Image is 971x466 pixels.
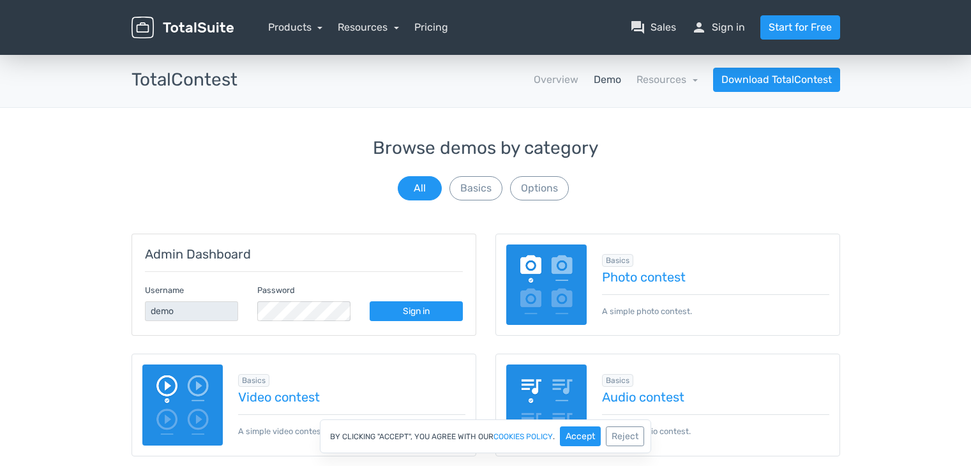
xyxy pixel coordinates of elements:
[238,414,465,437] p: A simple video contest.
[594,72,621,87] a: Demo
[602,294,829,317] p: A simple photo contest.
[691,20,707,35] span: person
[510,176,569,200] button: Options
[760,15,840,40] a: Start for Free
[636,73,698,86] a: Resources
[630,20,676,35] a: question_answerSales
[370,301,463,321] a: Sign in
[132,139,840,158] h3: Browse demos by category
[506,244,587,326] img: image-poll.png.webp
[602,374,633,387] span: Browse all in Basics
[132,70,237,90] h3: TotalContest
[630,20,645,35] span: question_answer
[506,365,587,446] img: audio-poll.png.webp
[145,247,463,261] h5: Admin Dashboard
[602,414,829,437] p: A simple audio contest.
[320,419,651,453] div: By clicking "Accept", you agree with our .
[338,21,399,33] a: Resources
[602,254,633,267] span: Browse all in Basics
[132,17,234,39] img: TotalSuite for WordPress
[257,284,295,296] label: Password
[398,176,442,200] button: All
[606,426,644,446] button: Reject
[534,72,578,87] a: Overview
[449,176,502,200] button: Basics
[145,284,184,296] label: Username
[414,20,448,35] a: Pricing
[142,365,223,446] img: video-poll.png.webp
[238,390,465,404] a: Video contest
[560,426,601,446] button: Accept
[602,390,829,404] a: Audio contest
[691,20,745,35] a: personSign in
[268,21,323,33] a: Products
[493,433,553,440] a: cookies policy
[602,270,829,284] a: Photo contest
[238,374,269,387] span: Browse all in Basics
[713,68,840,92] a: Download TotalContest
